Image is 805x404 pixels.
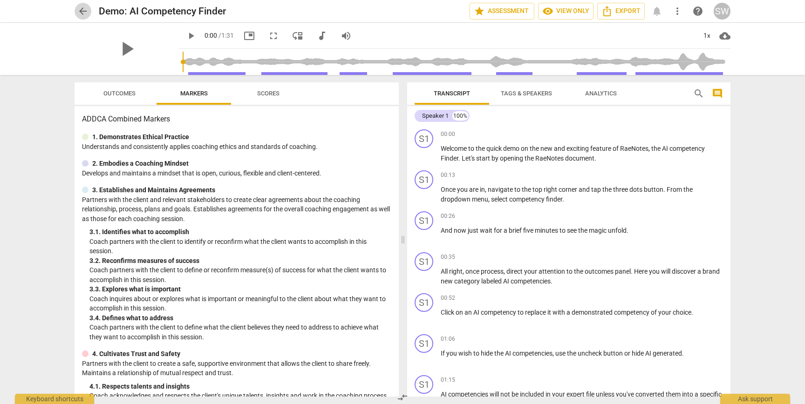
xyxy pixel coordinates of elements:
div: Keyboard shortcuts [15,394,94,404]
span: demonstrated [572,309,614,316]
span: see [567,227,578,234]
span: the [494,350,505,357]
span: . [458,155,462,162]
span: you [457,186,469,193]
span: picture_in_picture [244,30,255,41]
span: unless [596,391,616,398]
span: process [481,268,504,275]
span: once [465,268,481,275]
button: Fullscreen [265,27,282,44]
span: the [525,155,535,162]
span: in [546,391,552,398]
span: play_arrow [185,30,197,41]
span: If [441,350,446,357]
span: Outcomes [103,90,136,97]
span: the [651,145,662,152]
span: demo [503,145,521,152]
div: 1x [698,28,716,43]
span: All [441,268,449,275]
span: competency [509,195,546,203]
p: Partners with the client to create a safe, supportive environment that allows the client to share... [82,359,391,378]
span: Finder [441,155,458,162]
span: finder [546,195,562,203]
span: Once [441,186,457,193]
span: AI [473,309,481,316]
span: new [540,145,554,152]
span: AI [503,277,511,285]
button: Volume [338,27,355,44]
span: wait [480,227,494,234]
span: will [661,268,672,275]
span: hide [481,350,494,357]
span: minutes [535,227,559,234]
span: or [624,350,632,357]
div: 3. 1. Identifies what to accomplish [89,227,391,237]
p: 1. Demonstrates Ethical Practice [92,132,189,142]
p: Coach acknowledges and respects the client's unique talents, insights and work in the coaching pr... [89,391,391,401]
span: . [691,309,693,316]
span: 00:35 [441,253,455,261]
span: competency [614,309,651,316]
span: . [663,186,667,193]
span: labeled [481,277,503,285]
span: a [566,309,572,316]
span: just [468,227,480,234]
span: you [649,268,661,275]
p: Develops and maintains a mindset that is open, curious, flexible and client-centered. [82,168,391,178]
span: to [566,268,574,275]
span: , [553,350,555,357]
span: 01:15 [441,376,455,384]
span: your [524,268,539,275]
span: the [476,145,486,152]
span: 0:00 [205,32,217,39]
span: magic [589,227,608,234]
span: Click [441,309,456,316]
span: hide [632,350,645,357]
span: 00:00 [441,130,455,138]
div: 100% [452,111,468,121]
span: panel [615,268,631,275]
span: From [667,186,683,193]
span: cloud_download [719,30,730,41]
span: Tags & Speakers [501,90,552,97]
span: competencies [448,391,490,398]
button: SW [714,3,730,20]
span: Analytics [585,90,617,97]
span: top [532,186,544,193]
div: Change speaker [415,334,433,353]
span: to [514,186,522,193]
p: Understands and consistently applies coaching ethics and standards of coaching. [82,142,391,152]
span: , [485,186,488,193]
button: Search [691,86,706,101]
span: your [658,309,673,316]
span: use [555,350,567,357]
span: three [613,186,629,193]
button: Play [183,27,199,44]
span: , [648,145,651,152]
span: . [631,268,634,275]
span: a [695,391,700,398]
span: on [521,145,530,152]
span: Here [634,268,649,275]
p: Coach partners with the client to define what the client believes they need to address to achieve... [89,323,391,342]
span: feature [590,145,613,152]
span: more_vert [672,6,683,17]
span: navigate [488,186,514,193]
span: dropdown [441,195,472,203]
span: competency [481,309,518,316]
div: 3. 2. Reconfirms measures of success [89,256,391,266]
span: to [518,309,525,316]
span: Transcript [434,90,470,97]
h3: ADDCA Combined Markers [82,114,391,125]
p: Partners with the client and relevant stakeholders to create clear agreements about the coaching ... [82,195,391,224]
span: are [469,186,480,193]
span: . [627,227,628,234]
div: Change speaker [415,211,433,230]
p: Coach partners with the client to identify or reconfirm what the client wants to accomplish in th... [89,237,391,256]
span: not [500,391,512,398]
span: compare_arrows [397,392,408,403]
span: and [554,145,566,152]
span: competencies [511,277,551,285]
span: Scores [257,90,280,97]
span: button [603,350,624,357]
